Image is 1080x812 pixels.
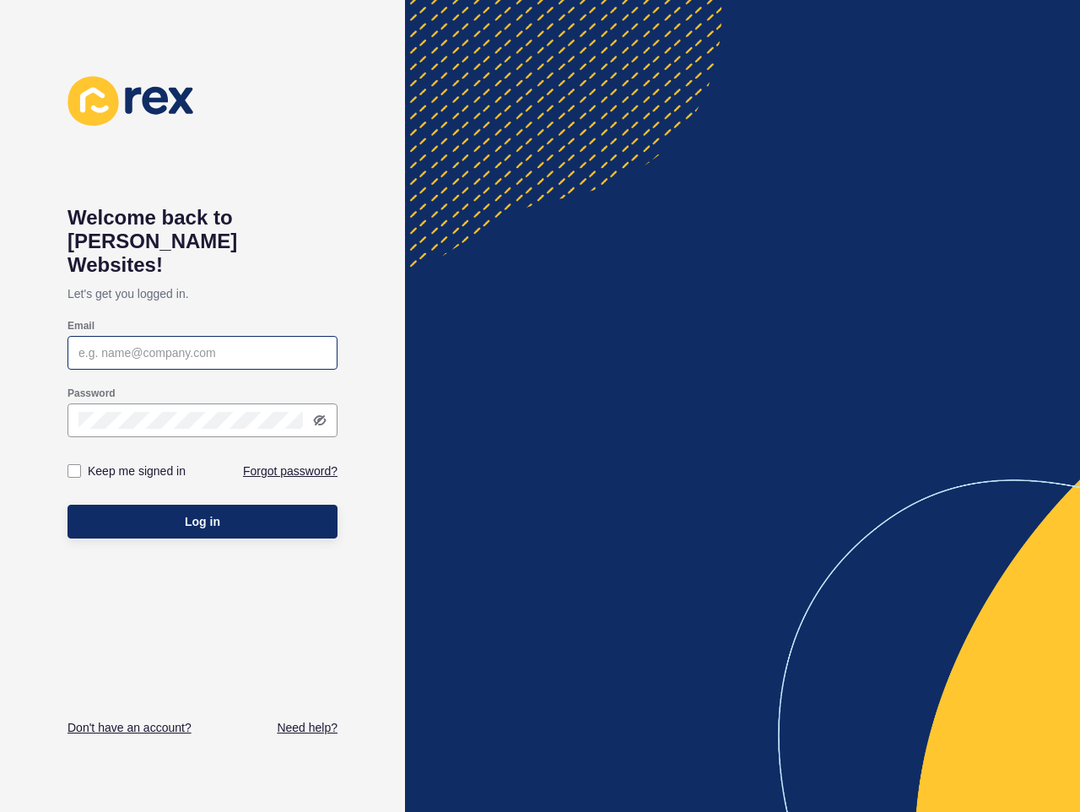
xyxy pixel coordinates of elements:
a: Forgot password? [243,463,337,479]
a: Don't have an account? [67,719,192,736]
button: Log in [67,505,337,539]
label: Keep me signed in [88,463,186,479]
h1: Welcome back to [PERSON_NAME] Websites! [67,206,337,277]
input: e.g. name@company.com [78,344,327,361]
label: Email [67,319,94,333]
label: Password [67,387,116,400]
span: Log in [185,513,220,530]
p: Let's get you logged in. [67,277,337,311]
a: Need help? [277,719,337,736]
